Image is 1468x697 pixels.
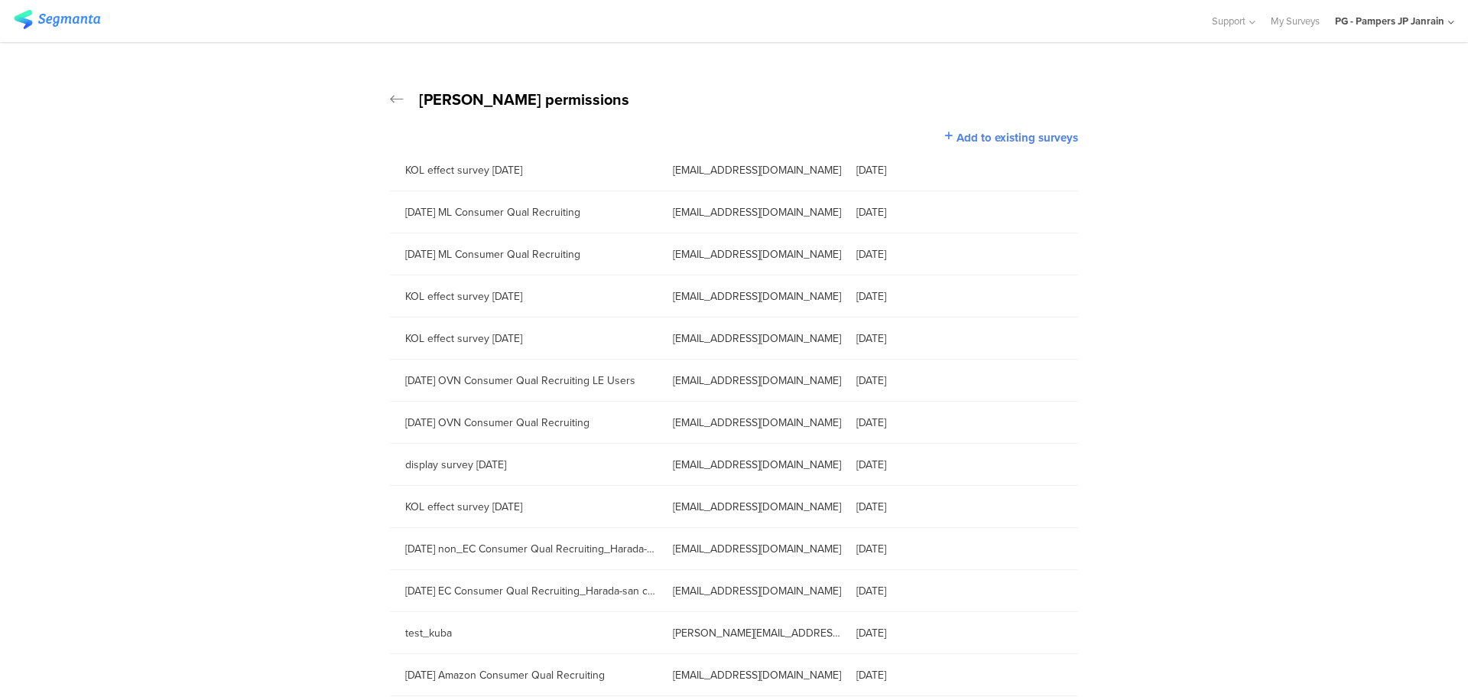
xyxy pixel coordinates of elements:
div: [EMAIL_ADDRESS][DOMAIN_NAME] [658,457,841,473]
div: [DATE] [841,373,979,389]
div: [EMAIL_ADDRESS][DOMAIN_NAME] [658,667,841,683]
a: [DATE] OVN Consumer Qual Recruiting LE Users [390,373,658,389]
div: [EMAIL_ADDRESS][DOMAIN_NAME] [658,162,841,178]
div: [EMAIL_ADDRESS][DOMAIN_NAME] [658,373,841,389]
span: Add to existing surveys [956,129,1078,146]
div: [DATE] [841,288,979,305]
a: test_kuba [390,625,658,641]
div: [DATE] [841,667,979,683]
div: [DATE] [841,625,979,641]
a: [DATE] ML Consumer Qual Recruiting [390,246,658,262]
div: [EMAIL_ADDRESS][DOMAIN_NAME] [658,204,841,220]
a: [DATE] OVN Consumer Qual Recruiting [390,415,658,431]
div: [DATE] [841,246,979,262]
div: [DATE] [841,499,979,515]
div: [DATE] [841,541,979,557]
a: [DATE] Amazon Consumer Qual Recruiting [390,667,658,683]
div: [DATE] [841,415,979,431]
div: [DATE] [841,457,979,473]
a: KOL effect survey [DATE] [390,162,658,178]
img: segmanta logo [14,10,100,29]
a: KOL effect survey [DATE] [390,499,658,515]
a: KOL effect survey [DATE] [390,331,658,347]
div: [DATE] [841,204,979,220]
a: display survey [DATE] [390,457,658,473]
div: [DATE] [841,331,979,347]
div: [DATE] [841,583,979,599]
div: [EMAIL_ADDRESS][DOMAIN_NAME] [658,499,841,515]
div: [EMAIL_ADDRESS][DOMAIN_NAME] [658,583,841,599]
a: KOL effect survey [DATE] [390,288,658,305]
div: [EMAIL_ADDRESS][DOMAIN_NAME] [658,331,841,347]
a: [DATE] EC Consumer Qual Recruiting_Harada-san created [390,583,658,599]
div: [EMAIL_ADDRESS][DOMAIN_NAME] [658,415,841,431]
div: [EMAIL_ADDRESS][DOMAIN_NAME] [658,541,841,557]
div: PG - Pampers JP Janrain [1335,14,1444,28]
div: [DATE] [841,162,979,178]
span: [PERSON_NAME] permissions [419,88,629,111]
span: Support [1212,14,1246,28]
div: [PERSON_NAME][EMAIL_ADDRESS][DOMAIN_NAME] [658,625,841,641]
div: [EMAIL_ADDRESS][DOMAIN_NAME] [658,288,841,305]
div: [EMAIL_ADDRESS][DOMAIN_NAME] [658,246,841,262]
a: [DATE] ML Consumer Qual Recruiting [390,204,658,220]
a: [DATE] non_EC Consumer Qual Recruiting_Harada-san created [390,541,658,557]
